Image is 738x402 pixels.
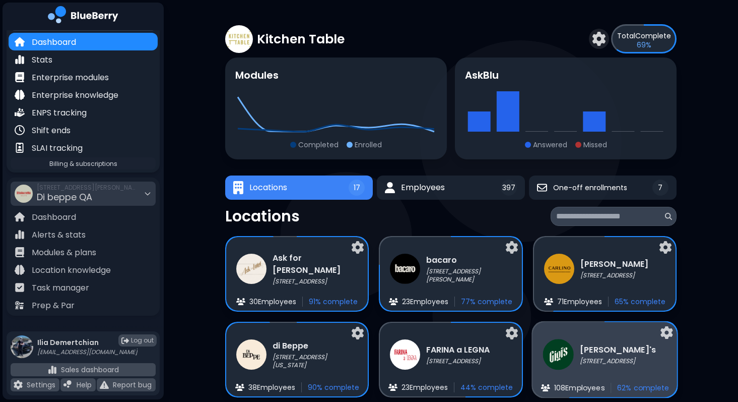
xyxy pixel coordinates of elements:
p: Locations [225,207,300,225]
p: Modules & plans [32,247,96,259]
img: company thumbnail [15,185,33,203]
p: 44 % complete [460,383,513,392]
h3: bacaro [426,254,511,266]
img: file icon [15,143,25,153]
p: 69 % [637,40,651,49]
img: One-off enrollments [537,183,547,193]
img: file icon [15,54,25,65]
span: Billing & subscriptions [49,159,117,168]
span: 17 [354,183,360,192]
img: company thumbnail [543,339,573,370]
img: file icon [100,380,109,389]
p: 90 % complete [308,383,359,392]
p: 108 Employee s [554,383,604,392]
p: Ilia Demertchian [37,338,138,347]
img: company thumbnail [390,254,420,284]
button: EmployeesEmployees397 [377,176,524,200]
button: LocationsLocations17 [225,176,373,200]
p: Dashboard [32,36,76,48]
span: 7 [658,183,662,192]
img: company thumbnail [236,339,266,370]
img: file icon [15,265,25,275]
img: file icon [63,380,73,389]
img: company thumbnail [544,254,574,284]
h3: di Beppe [273,340,358,352]
p: Enrolled [355,140,382,149]
img: file icon [15,107,25,118]
img: company thumbnail [390,339,420,370]
p: Shift ends [32,125,71,137]
p: [EMAIL_ADDRESS][DOMAIN_NAME] [37,348,138,356]
img: company thumbnail [236,254,266,284]
img: file icon [236,298,245,305]
img: file icon [388,384,397,391]
h3: FARINA a LEGNA [426,344,490,356]
p: [STREET_ADDRESS][US_STATE] [273,353,358,369]
p: 23 Employee s [401,383,448,392]
p: [STREET_ADDRESS] [580,357,656,365]
img: settings [592,32,606,46]
p: Task manager [32,282,89,294]
img: file icon [15,282,25,293]
p: 23 Employee s [402,297,448,306]
span: Locations [249,182,287,194]
p: Completed [298,140,339,149]
span: Log out [131,336,154,344]
p: [STREET_ADDRESS][PERSON_NAME] [426,267,511,283]
p: Dashboard [32,211,76,223]
p: Alerts & stats [32,229,86,241]
p: Prep & Par [32,300,75,312]
h3: AskBlu [465,68,499,83]
img: file icon [541,384,550,392]
img: settings [352,241,364,254]
p: 77 % complete [461,297,512,306]
p: Enterprise knowledge [32,89,118,101]
span: 397 [502,183,515,192]
p: Complete [617,31,671,40]
span: Total [617,31,635,41]
img: settings [659,241,672,254]
h3: Modules [235,68,279,83]
p: Location knowledge [32,264,111,276]
img: settings [660,326,673,339]
span: One-off enrollments [553,183,627,192]
img: file icon [15,37,25,47]
p: Settings [27,380,55,389]
img: search icon [665,213,672,220]
img: file icon [15,72,25,82]
p: 65 % complete [615,297,665,306]
img: company logo [48,6,118,27]
img: file icon [15,247,25,257]
img: settings [506,327,518,339]
span: Employees [401,182,445,194]
p: 30 Employee s [249,297,296,306]
img: file icon [15,229,25,240]
img: file icon [15,300,25,310]
span: Di beppe QA [37,191,92,203]
p: Kitchen Table [257,31,345,47]
p: [STREET_ADDRESS] [273,277,358,285]
img: settings [352,327,364,339]
img: settings [506,241,518,254]
span: [STREET_ADDRESS][PERSON_NAME] [37,184,138,192]
p: ENPS tracking [32,107,87,119]
img: Locations [233,181,243,195]
img: file icon [15,125,25,135]
img: profile photo [11,335,33,358]
p: Report bug [113,380,152,389]
img: file icon [15,90,25,100]
img: Employees [385,182,395,194]
img: file icon [15,212,25,222]
p: Answered [533,140,567,149]
img: company thumbnail [225,25,253,53]
p: Help [77,380,92,389]
button: One-off enrollmentsOne-off enrollments7 [529,176,677,200]
p: SLAI tracking [32,142,83,154]
img: file icon [235,384,244,391]
a: Billing & subscriptions [11,157,156,169]
p: 62 % complete [617,383,669,392]
h3: [PERSON_NAME]'s [580,343,656,356]
img: file icon [48,365,57,374]
h3: Ask for [PERSON_NAME] [273,252,358,276]
p: Missed [583,140,607,149]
